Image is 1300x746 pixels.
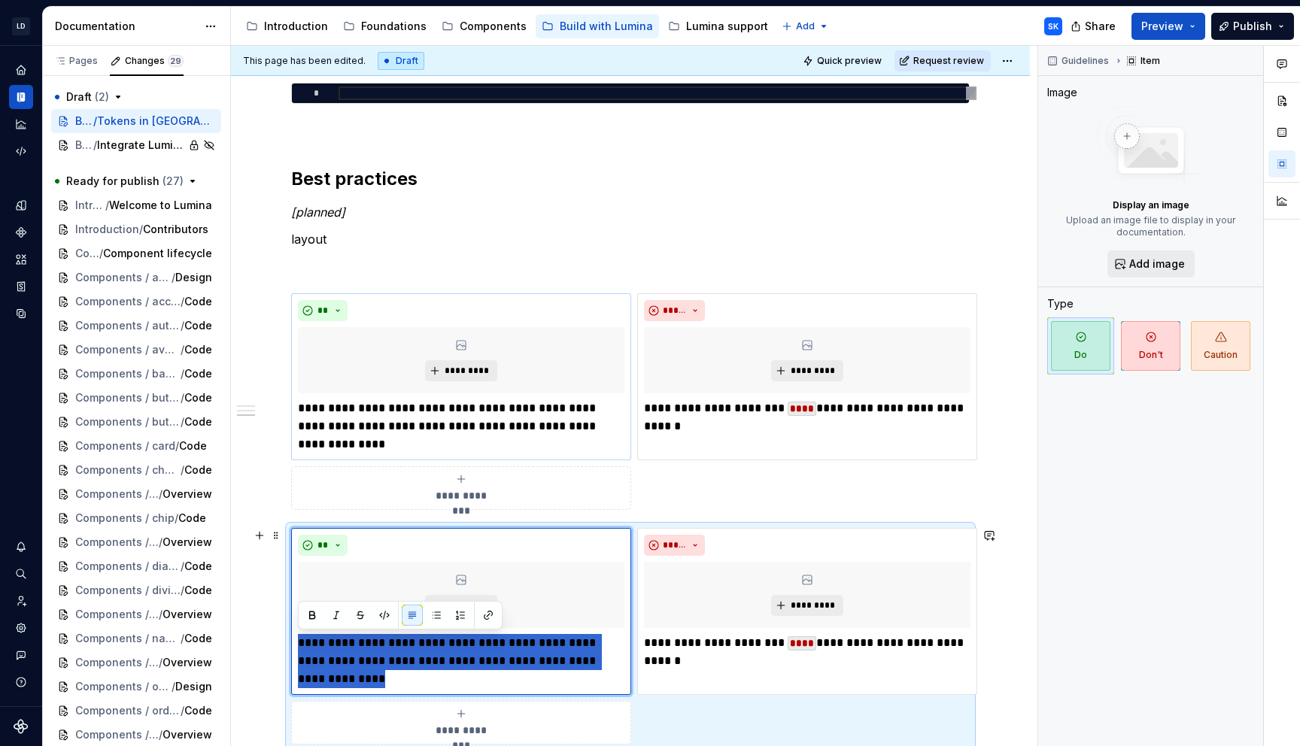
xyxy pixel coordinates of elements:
[172,270,175,285] span: /
[162,535,212,550] span: Overview
[75,342,181,357] span: Components / avatar
[240,14,334,38] a: Introduction
[175,511,178,526] span: /
[291,230,970,248] p: layout
[9,58,33,82] a: Home
[51,314,221,338] a: Components / autoComplete/Code
[75,679,172,694] span: Components / orderList
[51,482,221,506] a: Components / chip/Overview
[9,274,33,299] div: Storybook stories
[51,578,221,602] a: Components / divider/Code
[93,114,97,129] span: /
[9,247,33,271] a: Assets
[75,138,93,153] span: Build with Lumina / For Engineers
[1129,256,1185,271] span: Add image
[796,20,815,32] span: Add
[51,434,221,458] a: Components / card/Code
[51,602,221,626] a: Components / navMenu/Overview
[75,270,172,285] span: Components / accordion
[139,222,143,237] span: /
[75,607,159,622] span: Components / navMenu
[9,643,33,667] button: Contact support
[184,318,212,333] span: Code
[75,703,181,718] span: Components / orderList
[159,607,162,622] span: /
[184,703,212,718] span: Code
[1047,85,1077,100] div: Image
[1117,317,1184,375] button: Don't
[9,535,33,559] button: Notifications
[686,19,768,34] div: Lumina support
[175,438,179,453] span: /
[184,342,212,357] span: Code
[75,318,181,333] span: Components / autoComplete
[1233,19,1272,34] span: Publish
[175,270,212,285] span: Design
[181,703,184,718] span: /
[181,462,184,478] span: /
[51,169,221,193] button: Ready for publish (27)
[460,19,527,34] div: Components
[1141,19,1183,34] span: Preview
[9,302,33,326] div: Data sources
[181,390,184,405] span: /
[243,55,366,67] span: This page has been edited.
[913,55,984,67] span: Request review
[9,220,33,244] div: Components
[75,390,181,405] span: Components / button
[9,616,33,640] a: Settings
[184,559,212,574] span: Code
[54,55,98,67] div: Pages
[75,727,159,742] span: Components / treeSelect
[51,241,221,265] a: Components/Component lifecycle
[66,89,109,105] span: Draft
[51,109,221,133] a: Build with Lumina / For Engineers/Tokens in [GEOGRAPHIC_DATA]
[51,193,221,217] a: Introduction/Welcome to Lumina
[1187,317,1254,375] button: Caution
[9,193,33,217] a: Design tokens
[361,19,427,34] div: Foundations
[1085,19,1116,34] span: Share
[75,487,159,502] span: Components / chip
[817,55,882,67] span: Quick preview
[172,679,175,694] span: /
[184,390,212,405] span: Code
[75,438,175,453] span: Components / card
[168,55,184,67] span: 29
[1063,13,1125,40] button: Share
[9,589,33,613] a: Invite team
[51,699,221,723] a: Components / orderList/Code
[179,438,207,453] span: Code
[162,655,212,670] span: Overview
[291,205,345,220] em: [planned]
[1051,321,1110,371] span: Do
[240,11,774,41] div: Page tree
[181,631,184,646] span: /
[75,631,181,646] span: Components / navMenu
[9,85,33,109] div: Documentation
[1107,250,1195,277] button: Add image
[798,50,888,71] button: Quick preview
[75,559,181,574] span: Components / dialog
[1113,199,1189,211] p: Display an image
[95,90,109,103] span: ( 2 )
[75,462,181,478] span: Components / checkbox
[181,559,184,574] span: /
[777,16,834,37] button: Add
[1062,55,1109,67] span: Guidelines
[9,139,33,163] a: Code automation
[9,562,33,586] button: Search ⌘K
[51,554,221,578] a: Components / dialog/Code
[1191,321,1250,371] span: Caution
[181,414,184,429] span: /
[181,366,184,381] span: /
[125,55,184,67] div: Changes
[181,342,184,357] span: /
[184,366,212,381] span: Code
